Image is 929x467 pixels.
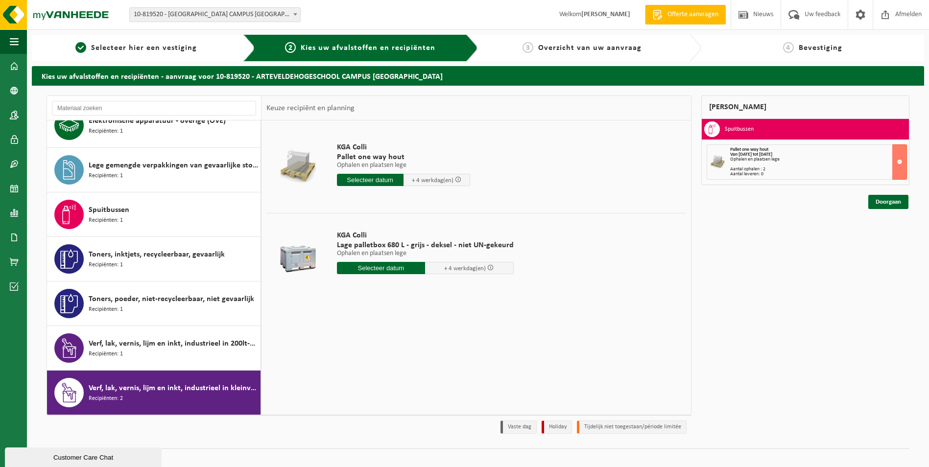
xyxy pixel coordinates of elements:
[89,249,225,260] span: Toners, inktjets, recycleerbaar, gevaarlijk
[47,103,261,148] button: Elektronische apparatuur - overige (OVE) Recipiënten: 1
[89,260,123,270] span: Recipiënten: 1
[412,177,453,184] span: + 4 werkdag(en)
[37,42,236,54] a: 1Selecteer hier een vestiging
[89,338,258,350] span: Verf, lak, vernis, lijm en inkt, industrieel in 200lt-vat
[89,293,254,305] span: Toners, poeder, niet-recycleerbaar, niet gevaarlijk
[730,172,907,177] div: Aantal leveren: 0
[730,147,768,152] span: Pallet one way hout
[262,96,359,120] div: Keuze recipiënt en planning
[47,148,261,192] button: Lege gemengde verpakkingen van gevaarlijke stoffen Recipiënten: 1
[89,127,123,136] span: Recipiënten: 1
[89,216,123,225] span: Recipiënten: 1
[783,42,794,53] span: 4
[47,192,261,237] button: Spuitbussen Recipiënten: 1
[32,66,924,85] h2: Kies uw afvalstoffen en recipiënten - aanvraag voor 10-819520 - ARTEVELDEHOGESCHOOL CAMPUS [GEOGR...
[730,157,907,162] div: Ophalen en plaatsen lege
[52,101,256,116] input: Materiaal zoeken
[500,420,537,434] li: Vaste dag
[89,171,123,181] span: Recipiënten: 1
[130,8,300,22] span: 10-819520 - ARTEVELDEHOGESCHOOL CAMPUS GOUDSTRAAT - GENT
[89,394,123,403] span: Recipiënten: 2
[337,231,514,240] span: KGA Colli
[337,262,426,274] input: Selecteer datum
[444,265,486,272] span: + 4 werkdag(en)
[89,204,129,216] span: Spuitbussen
[89,305,123,314] span: Recipiënten: 1
[89,382,258,394] span: Verf, lak, vernis, lijm en inkt, industrieel in kleinverpakking
[337,142,470,152] span: KGA Colli
[47,237,261,281] button: Toners, inktjets, recycleerbaar, gevaarlijk Recipiënten: 1
[129,7,301,22] span: 10-819520 - ARTEVELDEHOGESCHOOL CAMPUS GOUDSTRAAT - GENT
[5,445,164,467] iframe: chat widget
[89,160,258,171] span: Lege gemengde verpakkingen van gevaarlijke stoffen
[47,281,261,326] button: Toners, poeder, niet-recycleerbaar, niet gevaarlijk Recipiënten: 1
[337,174,404,186] input: Selecteer datum
[665,10,721,20] span: Offerte aanvragen
[538,44,642,52] span: Overzicht van uw aanvraag
[730,167,907,172] div: Aantal ophalen : 2
[47,326,261,371] button: Verf, lak, vernis, lijm en inkt, industrieel in 200lt-vat Recipiënten: 1
[577,420,687,434] li: Tijdelijk niet toegestaan/période limitée
[91,44,197,52] span: Selecteer hier een vestiging
[337,250,514,257] p: Ophalen en plaatsen lege
[730,152,772,157] strong: Van [DATE] tot [DATE]
[701,95,910,119] div: [PERSON_NAME]
[89,350,123,359] span: Recipiënten: 1
[645,5,726,24] a: Offerte aanvragen
[725,121,754,137] h3: Spuitbussen
[581,11,630,18] strong: [PERSON_NAME]
[337,162,470,169] p: Ophalen en plaatsen lege
[285,42,296,53] span: 2
[337,152,470,162] span: Pallet one way hout
[523,42,533,53] span: 3
[337,240,514,250] span: Lage palletbox 680 L - grijs - deksel - niet UN-gekeurd
[301,44,435,52] span: Kies uw afvalstoffen en recipiënten
[542,420,572,434] li: Holiday
[47,371,261,415] button: Verf, lak, vernis, lijm en inkt, industrieel in kleinverpakking Recipiënten: 2
[799,44,842,52] span: Bevestiging
[868,195,908,209] a: Doorgaan
[89,115,226,127] span: Elektronische apparatuur - overige (OVE)
[75,42,86,53] span: 1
